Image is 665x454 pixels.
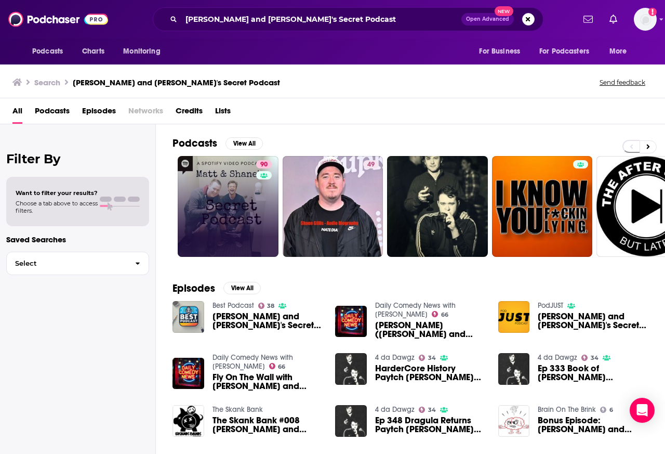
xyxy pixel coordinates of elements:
img: Bonus Episode: Matt and Shane's Secret Public Podcast [498,405,530,437]
a: 4 da Dawgz [375,405,415,414]
span: All [12,102,22,124]
a: Lists [215,102,231,124]
a: Best Podcast [212,301,254,310]
a: Shane Gillis (Matt and Shane's Secret Podcast) froze his fanny in Peoria [375,321,486,339]
span: Ep 348 Dragula Returns Paytch [PERSON_NAME] and [PERSON_NAME]'s Secret Podcast Patreon [375,416,486,434]
a: 34 [581,355,598,361]
img: User Profile [634,8,657,31]
a: Bonus Episode: Matt and Shane's Secret Public Podcast [538,416,648,434]
span: Monitoring [123,44,160,59]
span: Logged in as alignPR [634,8,657,31]
span: Bonus Episode: [PERSON_NAME] and [PERSON_NAME]'s Secret Public Podcast [538,416,648,434]
span: 90 [260,160,268,170]
img: HarderCore History Paytch Matt and Shane's Secret Podcast Patreon [335,353,367,385]
span: Networks [128,102,163,124]
button: open menu [602,42,640,61]
img: Matt and Shane's Secret Podcast [172,301,204,333]
span: 38 [267,304,274,308]
a: 49 [283,156,383,257]
a: 34 [419,355,436,361]
a: 66 [432,311,448,317]
a: 38 [258,303,275,309]
span: Fly On The Wall with [PERSON_NAME] and [PERSON_NAME] gets spinoff, [PERSON_NAME] on [PERSON_NAME]... [212,373,323,391]
a: PodJUST [538,301,563,310]
a: 4 da Dawgz [538,353,577,362]
span: New [495,6,513,16]
a: 49 [363,160,379,168]
a: The Skank Bank #008 Matt and Shane's Secret Podcast [212,416,323,434]
span: [PERSON_NAME] and [PERSON_NAME]'s Secret Podcast [212,312,323,330]
span: HarderCore History Paytch [PERSON_NAME] and [PERSON_NAME]'s Secret Podcast Patreon [375,364,486,382]
span: Ep 333 Book of [PERSON_NAME] [PERSON_NAME] and [PERSON_NAME]'s Secret Podcast Patreon [538,364,648,382]
img: Ep 333 Book of Matt Paytch Matt and Shane's Secret Podcast Patreon [498,353,530,385]
input: Search podcasts, credits, & more... [181,11,461,28]
div: Open Intercom Messenger [630,398,655,423]
a: 66 [269,363,286,369]
a: Matt and Shane's Secret Podcast [212,312,323,330]
a: Episodes [82,102,116,124]
span: For Podcasters [539,44,589,59]
a: Daily Comedy News with Johnny Mac [375,301,456,319]
button: open menu [116,42,174,61]
a: Podcasts [35,102,70,124]
button: View All [223,282,261,294]
button: Open AdvancedNew [461,13,514,25]
button: open menu [472,42,533,61]
span: 34 [428,408,436,412]
svg: Add a profile image [648,8,657,16]
a: Brain On The Brink [538,405,596,414]
span: Select [7,260,127,267]
button: View All [225,137,263,150]
a: Show notifications dropdown [605,10,621,28]
span: 49 [367,160,375,170]
img: Ep 348 Dragula Returns Paytch Matt and Shane's Secret Podcast Patreon [335,405,367,437]
a: EpisodesView All [172,282,261,295]
a: Ep 348 Dragula Returns Paytch Matt and Shane's Secret Podcast Patreon [375,416,486,434]
span: Charts [82,44,104,59]
span: 66 [278,365,285,369]
a: Credits [176,102,203,124]
img: Matt and Shane's Secret Podcast [498,301,530,333]
a: Matt and Shane's Secret Podcast [538,312,648,330]
img: The Skank Bank #008 Matt and Shane's Secret Podcast [172,405,204,437]
a: The Skank Bank [212,405,263,414]
img: Shane Gillis (Matt and Shane's Secret Podcast) froze his fanny in Peoria [335,306,367,338]
span: [PERSON_NAME] ([PERSON_NAME] and [PERSON_NAME]'s Secret Podcast) froze his fanny in [GEOGRAPHIC_D... [375,321,486,339]
img: Podchaser - Follow, Share and Rate Podcasts [8,9,108,29]
a: Fly On The Wall with Carvey and Spade gets spinoff, Gutfeld on Shane Gillis (Matt and Shane's Sec... [212,373,323,391]
span: 6 [609,408,613,412]
span: 34 [591,356,598,360]
span: 66 [441,313,448,317]
a: 6 [600,407,613,413]
h2: Filter By [6,151,149,166]
span: Choose a tab above to access filters. [16,200,98,214]
span: 34 [428,356,436,360]
h2: Episodes [172,282,215,295]
a: 90 [256,160,272,168]
div: Search podcasts, credits, & more... [153,7,543,31]
a: Show notifications dropdown [579,10,597,28]
img: Fly On The Wall with Carvey and Spade gets spinoff, Gutfeld on Shane Gillis (Matt and Shane's Sec... [172,358,204,390]
a: 4 da Dawgz [375,353,415,362]
a: Ep 333 Book of Matt Paytch Matt and Shane's Secret Podcast Patreon [538,364,648,382]
h3: [PERSON_NAME] and [PERSON_NAME]'s Secret Podcast [73,77,280,87]
span: More [609,44,627,59]
span: The Skank Bank #008 [PERSON_NAME] and [PERSON_NAME]'s Secret Podcast [212,416,323,434]
button: Send feedback [596,78,648,87]
a: 34 [419,407,436,413]
h3: Search [34,77,60,87]
a: 90 [178,156,278,257]
span: Want to filter your results? [16,189,98,197]
h2: Podcasts [172,137,217,150]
